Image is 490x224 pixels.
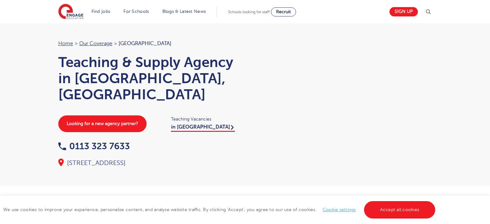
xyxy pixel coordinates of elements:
[58,54,239,102] h1: Teaching & Supply Agency in [GEOGRAPHIC_DATA], [GEOGRAPHIC_DATA]
[58,4,83,20] img: Engage Education
[58,141,130,151] a: 0113 323 7633
[79,41,112,46] a: Our coverage
[276,9,291,14] span: Recruit
[228,10,270,14] span: Schools looking for staff
[119,41,171,46] span: [GEOGRAPHIC_DATA]
[3,207,437,212] span: We use cookies to improve your experience, personalise content, and analyse website traffic. By c...
[323,207,356,212] a: Cookie settings
[162,9,206,14] a: Blogs & Latest News
[58,159,239,168] div: [STREET_ADDRESS]
[58,41,73,46] a: Home
[58,115,147,132] a: Looking for a new agency partner?
[171,115,239,123] span: Teaching Vacancies
[389,7,418,16] a: Sign up
[58,39,239,48] nav: breadcrumb
[271,7,296,16] a: Recruit
[75,41,78,46] span: >
[123,9,149,14] a: For Schools
[114,41,117,46] span: >
[171,124,235,132] a: in [GEOGRAPHIC_DATA]
[91,9,110,14] a: Find jobs
[364,201,436,219] a: Accept all cookies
